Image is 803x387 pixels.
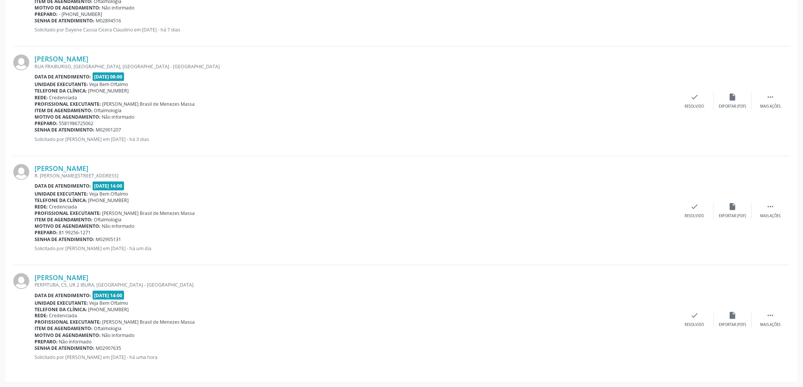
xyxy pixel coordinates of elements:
[88,88,129,94] span: [PHONE_NUMBER]
[88,306,129,313] span: [PHONE_NUMBER]
[35,282,676,288] div: PERPITUBA, CS, UR 2 IBURA, [GEOGRAPHIC_DATA] - [GEOGRAPHIC_DATA]
[685,323,704,328] div: Resolvido
[35,292,91,299] b: Data de atendimento:
[35,74,91,80] b: Data de atendimento:
[35,273,88,282] a: [PERSON_NAME]
[35,63,676,70] div: RUA FRAIBURGO, [GEOGRAPHIC_DATA], [GEOGRAPHIC_DATA] - [GEOGRAPHIC_DATA]
[691,202,699,211] i: check
[767,312,775,320] i: 
[35,107,93,114] b: Item de agendamento:
[35,354,676,361] p: Solicitado por [PERSON_NAME] em [DATE] - há uma hora
[35,197,87,204] b: Telefone da clínica:
[35,17,94,24] b: Senha de atendimento:
[767,202,775,211] i: 
[49,94,77,101] span: Credenciada
[88,197,129,204] span: [PHONE_NUMBER]
[35,210,101,216] b: Profissional executante:
[102,332,135,339] span: Não informado
[13,164,29,180] img: img
[35,172,676,179] div: R. [PERSON_NAME][STREET_ADDRESS]
[35,114,101,120] b: Motivo de agendamento:
[35,88,87,94] b: Telefone da clínica:
[94,326,122,332] span: Oftalmologia
[35,229,58,236] b: Preparo:
[35,11,58,17] b: Preparo:
[35,94,48,101] b: Rede:
[90,81,128,88] span: Veja Bem Oftalmo
[35,216,93,223] b: Item de agendamento:
[729,312,737,320] i: insert_drive_file
[35,313,48,319] b: Rede:
[102,319,195,326] span: [PERSON_NAME] Brasil de Menezes Massa
[35,300,88,306] b: Unidade executante:
[90,300,128,306] span: Veja Bem Oftalmo
[96,17,121,24] span: M02894516
[93,182,124,190] span: [DATE] 14:00
[35,204,48,210] b: Rede:
[35,27,676,33] p: Solicitado por Dayene Cassia Cicera Claudino em [DATE] - há 7 dias
[691,93,699,101] i: check
[93,72,124,81] span: [DATE] 08:00
[719,213,746,219] div: Exportar (PDF)
[691,312,699,320] i: check
[102,114,135,120] span: Não informado
[719,104,746,109] div: Exportar (PDF)
[35,339,58,345] b: Preparo:
[93,291,124,299] span: [DATE] 14:00
[767,93,775,101] i: 
[35,245,676,252] p: Solicitado por [PERSON_NAME] em [DATE] - há um dia
[96,127,121,133] span: M02901207
[94,216,122,223] span: Oftalmologia
[729,93,737,101] i: insert_drive_file
[35,332,101,339] b: Motivo de agendamento:
[719,323,746,328] div: Exportar (PDF)
[685,104,704,109] div: Resolvido
[35,101,101,107] b: Profissional executante:
[102,5,135,11] span: Não informado
[35,183,91,189] b: Data de atendimento:
[96,345,121,352] span: M02907635
[59,11,102,17] span: - [PHONE_NUMBER]
[35,306,87,313] b: Telefone da clínica:
[102,223,135,229] span: Não informado
[94,107,122,114] span: Oftalmologia
[35,164,88,172] a: [PERSON_NAME]
[35,127,94,133] b: Senha de atendimento:
[49,313,77,319] span: Credenciada
[13,273,29,289] img: img
[35,55,88,63] a: [PERSON_NAME]
[35,5,101,11] b: Motivo de agendamento:
[13,55,29,71] img: img
[59,339,92,345] span: Não informado
[35,236,94,243] b: Senha de atendimento:
[102,101,195,107] span: [PERSON_NAME] Brasil de Menezes Massa
[59,120,94,127] span: 5581986725062
[96,236,121,243] span: M02905131
[35,345,94,352] b: Senha de atendimento:
[760,213,781,219] div: Mais ações
[102,210,195,216] span: [PERSON_NAME] Brasil de Menezes Massa
[49,204,77,210] span: Credenciada
[729,202,737,211] i: insert_drive_file
[685,213,704,219] div: Resolvido
[59,229,91,236] span: 81 99256-1271
[35,136,676,143] p: Solicitado por [PERSON_NAME] em [DATE] - há 3 dias
[90,191,128,197] span: Veja Bem Oftalmo
[35,326,93,332] b: Item de agendamento:
[35,120,58,127] b: Preparo:
[35,81,88,88] b: Unidade executante:
[35,319,101,326] b: Profissional executante:
[35,191,88,197] b: Unidade executante:
[35,223,101,229] b: Motivo de agendamento:
[760,104,781,109] div: Mais ações
[760,323,781,328] div: Mais ações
